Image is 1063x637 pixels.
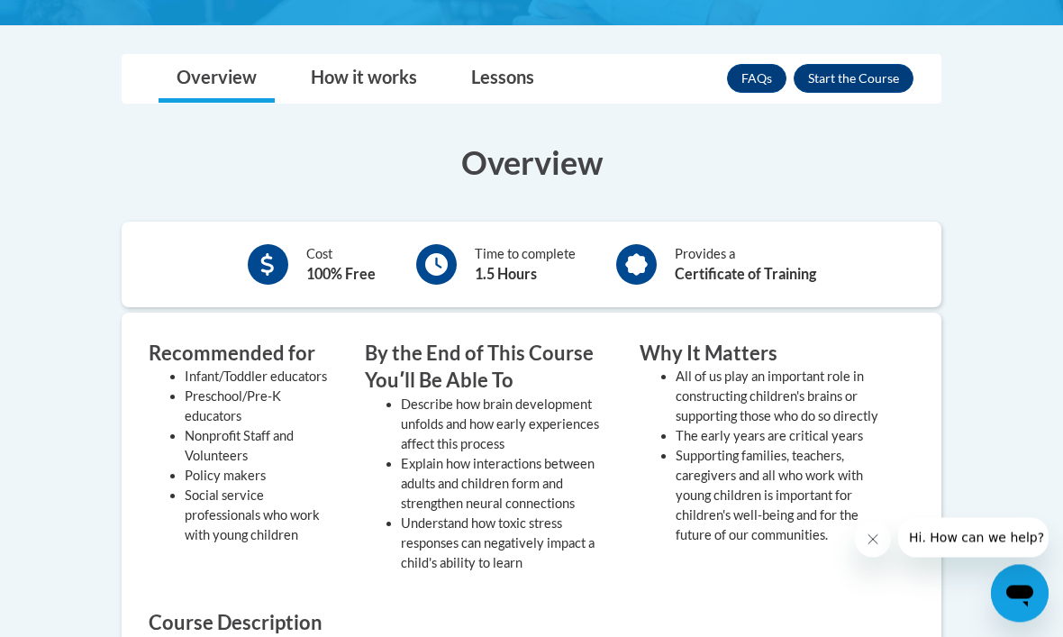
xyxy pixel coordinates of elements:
[401,514,613,574] li: Understand how toxic stress responses can negatively impact a child's ability to learn
[185,427,338,467] li: Nonprofit Staff and Volunteers
[122,141,941,186] h3: Overview
[675,266,816,283] b: Certificate of Training
[293,56,435,104] a: How it works
[365,341,613,396] h3: By the End of This Course Youʹll Be Able To
[676,447,887,546] li: Supporting families, teachers, caregivers and all who work with young children is important for c...
[898,518,1049,558] iframe: Message from company
[159,56,275,104] a: Overview
[185,387,338,427] li: Preschool/Pre-K educators
[185,487,338,546] li: Social service professionals who work with young children
[401,455,613,514] li: Explain how interactions between adults and children form and strengthen neural connections
[306,266,376,283] b: 100% Free
[675,245,816,286] div: Provides a
[676,368,887,427] li: All of us play an important role in constructing children's brains or supporting those who do so ...
[401,396,613,455] li: Describe how brain development unfolds and how early experiences affect this process
[794,65,913,94] button: Enroll
[855,522,891,558] iframe: Close message
[475,266,537,283] b: 1.5 Hours
[640,341,887,369] h3: Why It Matters
[991,565,1049,623] iframe: Button to launch messaging window
[149,341,338,369] h3: Recommended for
[185,467,338,487] li: Policy makers
[306,245,376,286] div: Cost
[475,245,576,286] div: Time to complete
[727,65,786,94] a: FAQs
[676,427,887,447] li: The early years are critical years
[185,368,338,387] li: Infant/Toddler educators
[453,56,552,104] a: Lessons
